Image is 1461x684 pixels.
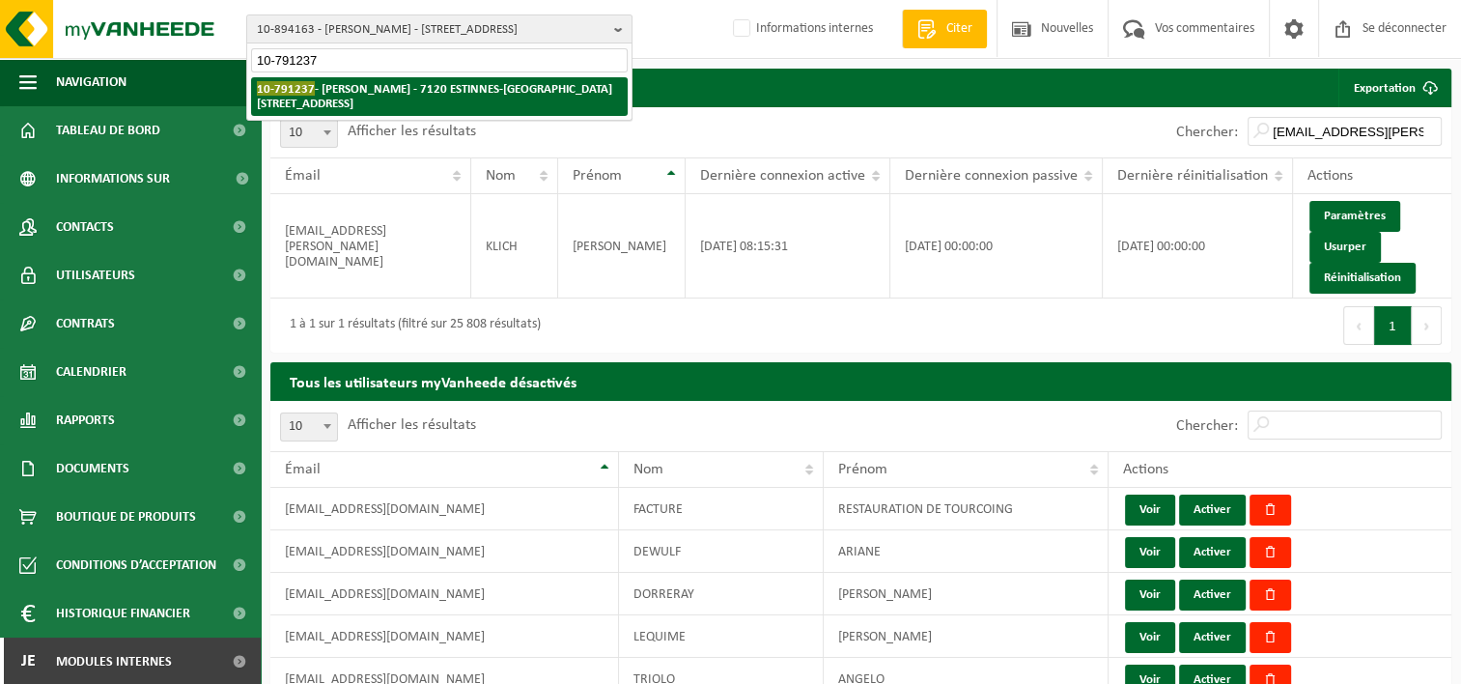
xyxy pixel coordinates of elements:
font: Exportation [1354,82,1416,95]
label: Chercher: [1176,418,1238,434]
span: Dernière connexion active [700,168,865,184]
td: [PERSON_NAME] [824,573,1109,615]
button: Voir [1125,495,1175,526]
td: [EMAIL_ADDRESS][DOMAIN_NAME] [270,530,619,573]
td: [EMAIL_ADDRESS][PERSON_NAME][DOMAIN_NAME] [270,194,471,299]
label: Afficher les résultats [348,417,476,433]
span: Actions [1123,462,1168,477]
span: Actions [1307,168,1353,184]
span: 10 [280,119,338,148]
span: 10 [280,413,338,442]
td: KLICH [471,194,558,299]
td: RESTAURATION DE TOURCOING [824,488,1109,530]
button: Activer [1179,580,1246,611]
span: 10 [281,120,337,147]
span: Boutique de produits [56,493,196,541]
label: Chercher: [1176,125,1238,140]
td: FACTURE [619,488,824,530]
span: Conditions d’acceptation [56,541,216,589]
td: LEQUIME [619,615,824,658]
span: 10-894163 - [PERSON_NAME] - [STREET_ADDRESS] [257,15,606,44]
td: [PERSON_NAME] [558,194,686,299]
span: Documents [56,444,129,493]
a: Réinitialisation [1309,263,1416,294]
button: 10-894163 - [PERSON_NAME] - [STREET_ADDRESS] [246,14,632,43]
span: Nom [486,168,516,184]
td: [DATE] 00:00:00 [890,194,1103,299]
a: Usurper [1309,232,1381,263]
span: Calendrier [56,348,126,396]
td: [DATE] 00:00:00 [1103,194,1293,299]
span: Nom [633,462,663,477]
label: Afficher les résultats [348,124,476,139]
span: 10 [281,413,337,441]
span: Émail [285,462,321,477]
button: Voir [1125,537,1175,568]
span: Émail [285,168,321,184]
a: Paramètres [1309,201,1400,232]
span: Dernière connexion passive [905,168,1078,184]
button: Voir [1125,580,1175,611]
td: DEWULF [619,530,824,573]
button: Précédent [1343,306,1374,345]
td: [EMAIL_ADDRESS][DOMAIN_NAME] [270,573,619,615]
span: Contacts [56,203,114,251]
span: Informations sur l’entreprise [56,155,223,203]
span: Tableau de bord [56,106,160,155]
td: [EMAIL_ADDRESS][DOMAIN_NAME] [270,615,619,658]
input: Recherche d’emplacements liés [251,48,628,72]
span: Contrats [56,299,115,348]
span: Citer [941,19,977,39]
h2: Tous les utilisateurs myVanheede désactivés [270,362,1451,400]
a: Citer [902,10,987,48]
td: [PERSON_NAME] [824,615,1109,658]
button: Voir [1125,622,1175,653]
button: Activer [1179,537,1246,568]
span: Utilisateurs [56,251,135,299]
label: Informations internes [729,14,873,43]
button: Prochain [1412,306,1442,345]
button: 1 [1374,306,1412,345]
span: Navigation [56,58,126,106]
div: 1 à 1 sur 1 résultats (filtré sur 25 808 résultats) [280,308,541,343]
span: Dernière réinitialisation [1117,168,1268,184]
span: Prénom [838,462,887,477]
td: ARIANE [824,530,1109,573]
span: Prénom [573,168,622,184]
button: Activer [1179,495,1246,526]
button: Activer [1179,622,1246,653]
strong: - [PERSON_NAME] - 7120 ESTINNES-[GEOGRAPHIC_DATA][STREET_ADDRESS] [257,81,612,110]
td: [EMAIL_ADDRESS][DOMAIN_NAME] [270,488,619,530]
td: DORRERAY [619,573,824,615]
span: Rapports [56,396,115,444]
span: Historique financier [56,589,190,638]
td: [DATE] 08:15:31 [686,194,890,299]
span: 10-791237 [257,81,315,96]
a: Exportation [1338,69,1449,107]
